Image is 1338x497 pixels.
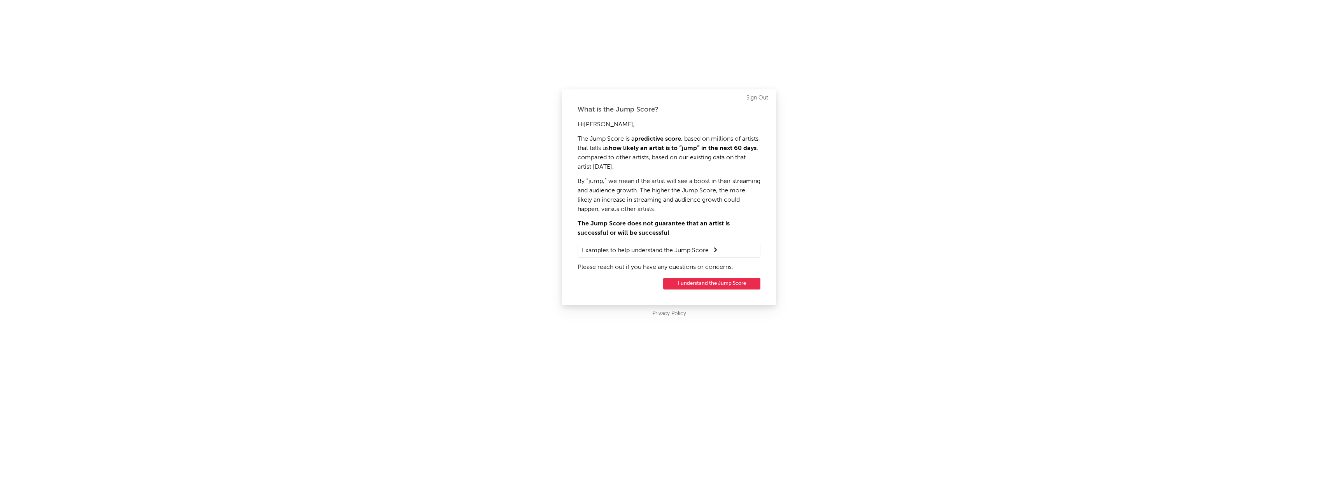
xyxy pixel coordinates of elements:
summary: Examples to help understand the Jump Score [582,245,756,255]
strong: how likely an artist is to “jump” in the next 60 days [609,145,757,152]
strong: predictive score [634,136,681,142]
strong: The Jump Score does not guarantee that an artist is successful or will be successful [578,221,730,236]
div: What is the Jump Score? [578,105,760,114]
p: Hi [PERSON_NAME] , [578,120,760,129]
a: Sign Out [746,93,768,103]
p: The Jump Score is a , based on millions of artists, that tells us , compared to other artists, ba... [578,134,760,172]
p: By “jump,” we mean if the artist will see a boost in their streaming and audience growth. The hig... [578,177,760,214]
a: Privacy Policy [652,309,686,319]
button: I understand the Jump Score [663,278,760,289]
p: Please reach out if you have any questions or concerns. [578,263,760,272]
